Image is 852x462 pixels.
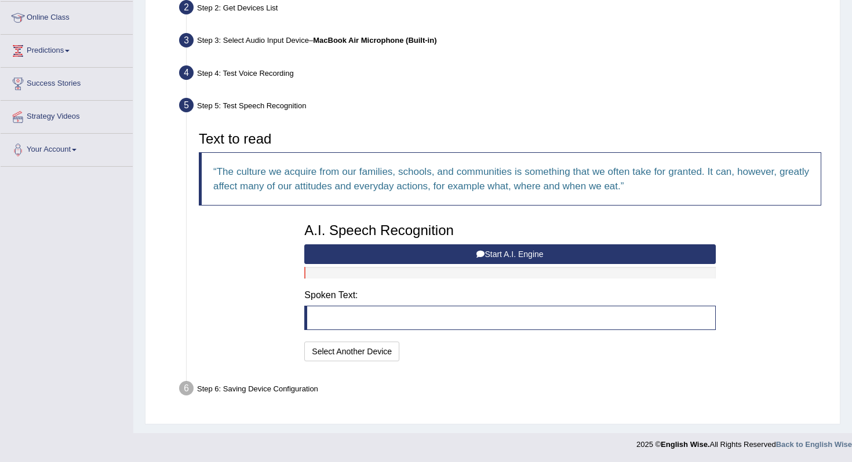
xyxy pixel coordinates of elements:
[1,134,133,163] a: Your Account
[199,131,821,146] h3: Text to read
[1,2,133,31] a: Online Class
[174,377,835,403] div: Step 6: Saving Device Configuration
[213,166,809,192] q: The culture we acquire from our families, schools, and communities is something that we often tak...
[1,101,133,130] a: Strategy Videos
[776,440,852,449] a: Back to English Wise
[304,244,715,264] button: Start A.I. Engine
[1,68,133,97] a: Success Stories
[304,342,399,361] button: Select Another Device
[174,62,835,87] div: Step 4: Test Voice Recording
[304,290,715,300] h4: Spoken Text:
[636,433,852,450] div: 2025 © All Rights Reserved
[661,440,709,449] strong: English Wise.
[313,36,436,45] b: MacBook Air Microphone (Built-in)
[309,36,437,45] span: –
[174,30,835,55] div: Step 3: Select Audio Input Device
[174,94,835,120] div: Step 5: Test Speech Recognition
[304,223,715,238] h3: A.I. Speech Recognition
[1,35,133,64] a: Predictions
